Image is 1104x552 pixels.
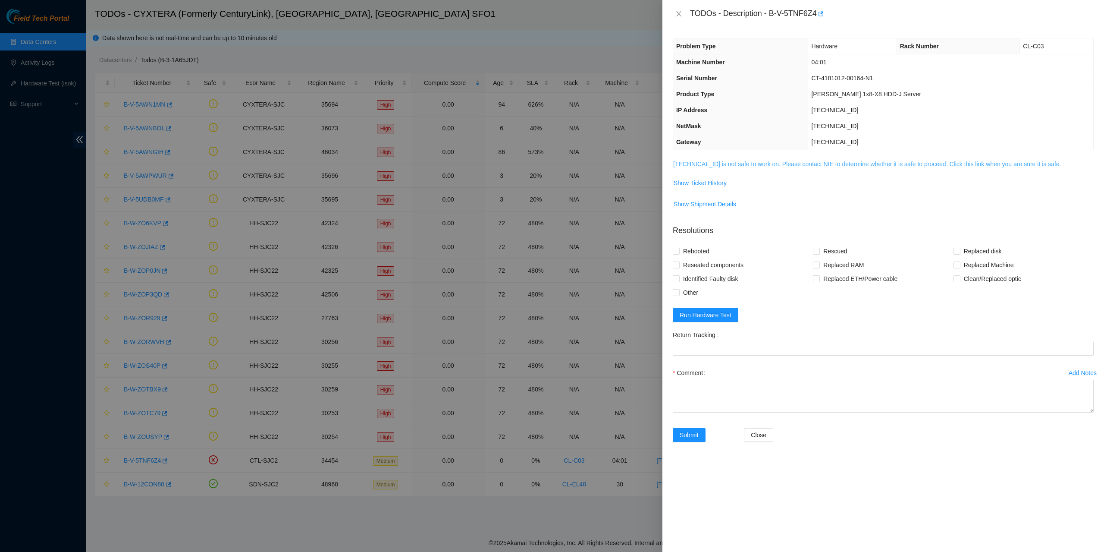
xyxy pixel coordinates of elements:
span: Problem Type [676,43,716,50]
span: Hardware [811,43,837,50]
span: CT-4181012-00164-N1 [811,75,873,82]
span: Product Type [676,91,714,98]
div: TODOs - Description - B-V-5TNF6Z4 [690,7,1094,21]
span: [TECHNICAL_ID] [811,139,858,145]
span: Rebooted [680,244,713,258]
span: Clean/Replaced optic [960,272,1025,286]
span: close [675,10,682,17]
span: Close [751,430,766,440]
button: Show Ticket History [673,176,727,190]
span: Show Ticket History [674,178,727,188]
span: Serial Number [676,75,717,82]
span: 04:01 [811,59,826,66]
span: CL-C03 [1023,43,1044,50]
textarea: Comment [673,380,1094,413]
span: [PERSON_NAME] 1x8-X8 HDD-J Server [811,91,921,98]
span: [TECHNICAL_ID] [811,107,858,114]
span: [TECHNICAL_ID] [811,123,858,129]
span: NetMask [676,123,701,129]
span: Replaced ETH/Power cable [820,272,901,286]
span: Run Hardware Test [680,310,731,320]
span: Gateway [676,139,701,145]
button: Show Shipment Details [673,197,737,211]
span: Submit [680,430,699,440]
span: Replaced disk [960,244,1005,258]
span: IP Address [676,107,707,114]
label: Comment [673,366,709,380]
span: Rack Number [900,43,939,50]
button: Close [673,10,685,18]
span: Machine Number [676,59,725,66]
div: Add Notes [1069,370,1097,376]
span: Other [680,286,702,300]
span: Rescued [820,244,850,258]
button: Submit [673,428,706,442]
span: Reseated components [680,258,747,272]
span: Show Shipment Details [674,199,736,209]
label: Return Tracking [673,328,721,342]
span: Identified Faulty disk [680,272,742,286]
button: Add Notes [1068,366,1097,380]
span: Replaced Machine [960,258,1017,272]
input: Return Tracking [673,342,1094,356]
span: Replaced RAM [820,258,867,272]
a: [TECHNICAL_ID] is not safe to work on. Please contact NIE to determine whether it is safe to proc... [673,161,1061,167]
button: Run Hardware Test [673,308,738,322]
button: Close [744,428,773,442]
p: Resolutions [673,218,1094,237]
